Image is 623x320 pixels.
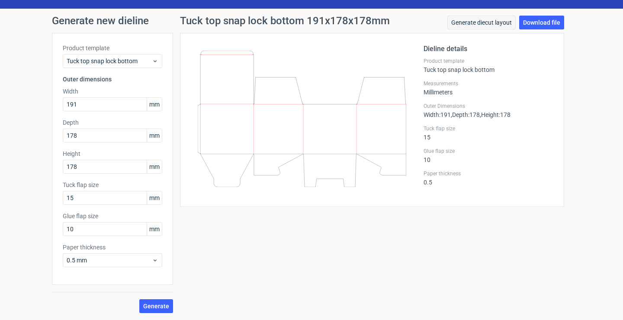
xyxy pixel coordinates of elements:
span: mm [147,129,162,142]
span: , Height : 178 [480,111,511,118]
label: Depth [63,118,162,127]
span: mm [147,191,162,204]
div: 0.5 [424,170,553,186]
h2: Dieline details [424,44,553,54]
span: mm [147,160,162,173]
label: Outer Dimensions [424,103,553,110]
div: 15 [424,125,553,141]
label: Tuck flap size [63,181,162,189]
label: Width [63,87,162,96]
label: Product template [63,44,162,52]
label: Tuck flap size [424,125,553,132]
span: Width : 191 [424,111,451,118]
span: Generate [143,303,169,309]
h1: Tuck top snap lock bottom 191x178x178mm [180,16,390,26]
a: Generate diecut layout [447,16,516,29]
h1: Generate new dieline [52,16,571,26]
label: Height [63,149,162,158]
span: 0.5 mm [67,256,152,265]
label: Paper thickness [63,243,162,252]
label: Measurements [424,80,553,87]
label: Paper thickness [424,170,553,177]
span: mm [147,223,162,236]
label: Glue flap size [63,212,162,220]
label: Glue flap size [424,148,553,155]
span: Tuck top snap lock bottom [67,57,152,65]
span: , Depth : 178 [451,111,480,118]
h3: Outer dimensions [63,75,162,84]
div: Tuck top snap lock bottom [424,58,553,73]
label: Product template [424,58,553,65]
span: mm [147,98,162,111]
button: Generate [139,299,173,313]
a: Download file [519,16,564,29]
div: 10 [424,148,553,163]
div: Millimeters [424,80,553,96]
